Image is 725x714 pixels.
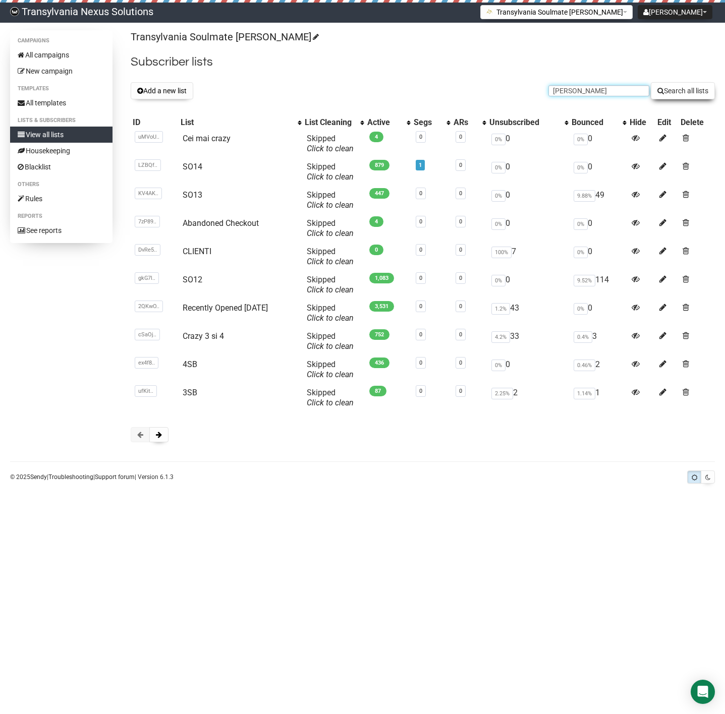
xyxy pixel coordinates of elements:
[574,218,588,230] span: 0%
[454,117,477,128] div: ARs
[570,243,628,271] td: 0
[135,131,163,143] span: uMVoU..
[651,82,715,99] button: Search all lists
[369,386,386,396] span: 87
[491,162,506,173] span: 0%
[491,388,513,399] span: 2.25%
[10,114,113,127] li: Lists & subscribers
[459,190,462,197] a: 0
[48,473,93,481] a: Troubleshooting
[307,370,354,379] a: Click to clean
[491,303,510,315] span: 1.2%
[491,360,506,371] span: 0%
[570,130,628,158] td: 0
[574,388,595,399] span: 1.14%
[10,7,19,16] img: 586cc6b7d8bc403f0c61b981d947c989
[307,218,354,238] span: Skipped
[369,216,383,227] span: 4
[369,273,394,283] span: 1,083
[135,357,158,369] span: ex4f8..
[307,162,354,182] span: Skipped
[679,115,715,130] th: Delete: No sort applied, sorting is disabled
[367,117,402,128] div: Active
[487,384,570,412] td: 2
[574,134,588,145] span: 0%
[10,63,113,79] a: New campaign
[135,159,161,171] span: LZBQf..
[487,214,570,243] td: 0
[307,285,354,294] a: Click to clean
[133,117,177,128] div: ID
[183,331,224,341] a: Crazy 3 si 4
[491,275,506,286] span: 0%
[570,299,628,327] td: 0
[183,303,268,313] a: Recently Opened [DATE]
[10,35,113,47] li: Campaigns
[369,245,383,255] span: 0
[570,158,628,186] td: 0
[487,130,570,158] td: 0
[307,398,354,407] a: Click to clean
[183,388,197,397] a: 3SB
[10,178,113,191] li: Others
[365,115,412,130] th: Active: No sort applied, activate to apply an ascending sort
[570,186,628,214] td: 49
[369,132,383,142] span: 4
[419,247,422,253] a: 0
[419,162,422,168] a: 1
[10,210,113,222] li: Reports
[572,117,618,128] div: Bounced
[183,247,211,256] a: CLIENTI
[307,172,354,182] a: Click to clean
[574,303,588,315] span: 0%
[307,144,354,153] a: Click to clean
[307,200,354,210] a: Click to clean
[480,5,633,19] button: Transylvania Soulmate [PERSON_NAME]
[655,115,679,130] th: Edit: No sort applied, sorting is disabled
[307,331,354,351] span: Skipped
[487,355,570,384] td: 0
[414,117,442,128] div: Segs
[628,115,655,130] th: Hide: No sort applied, sorting is disabled
[459,247,462,253] a: 0
[183,275,202,284] a: SO12
[10,127,113,143] a: View all lists
[570,214,628,243] td: 0
[307,303,354,323] span: Skipped
[570,384,628,412] td: 1
[574,275,595,286] span: 9.52%
[135,329,160,340] span: cSaOj..
[459,360,462,366] a: 0
[307,313,354,323] a: Click to clean
[459,388,462,394] a: 0
[183,162,202,171] a: SO14
[491,190,506,202] span: 0%
[574,360,595,371] span: 0.46%
[487,327,570,355] td: 33
[691,680,715,704] div: Open Intercom Messenger
[135,244,160,256] span: DvRe5..
[10,143,113,159] a: Housekeeping
[491,331,510,343] span: 4.2%
[681,117,713,128] div: Delete
[307,134,354,153] span: Skipped
[183,190,202,200] a: SO13
[307,360,354,379] span: Skipped
[486,8,494,16] img: 1.png
[369,301,394,312] span: 3,531
[491,218,506,230] span: 0%
[491,247,512,258] span: 100%
[307,388,354,407] span: Skipped
[305,117,355,128] div: List Cleaning
[419,360,422,366] a: 0
[183,134,231,143] a: Cei mai crazy
[412,115,452,130] th: Segs: No sort applied, activate to apply an ascending sort
[459,303,462,310] a: 0
[307,190,354,210] span: Skipped
[369,358,389,368] span: 436
[10,95,113,111] a: All templates
[30,473,47,481] a: Sendy
[419,275,422,281] a: 0
[459,134,462,140] a: 0
[183,360,197,369] a: 4SB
